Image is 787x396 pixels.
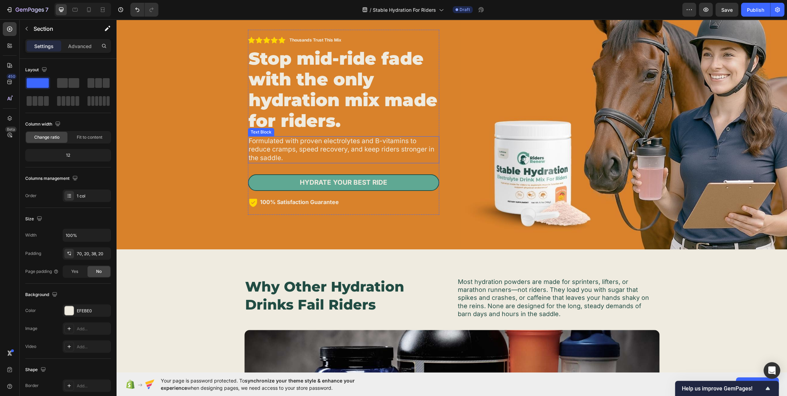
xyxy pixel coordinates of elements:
[25,290,59,300] div: Background
[682,385,763,392] span: Help us improve GemPages!
[25,214,44,224] div: Size
[128,258,295,295] h2: Why Other Hydration Drinks Fail Riders
[25,232,37,238] div: Width
[25,193,37,199] div: Order
[45,6,48,14] p: 7
[370,6,371,13] span: /
[68,43,92,50] p: Advanced
[25,120,62,129] div: Column width
[5,127,17,132] div: Beta
[3,3,52,17] button: 7
[7,74,17,79] div: 450
[133,110,156,116] div: Text Block
[131,28,323,113] h1: Stop mid-ride fade with the only hydration mix made for riders.
[747,6,764,13] div: Publish
[71,268,78,275] span: Yes
[25,383,39,389] div: Border
[143,178,222,188] p: 100% Satisfaction Guarantee
[77,308,109,314] div: EFEBE0
[77,383,109,389] div: Add...
[25,365,47,375] div: Shape
[721,7,733,13] span: Save
[682,384,772,393] button: Show survey - Help us improve GemPages!
[183,159,271,168] p: Hydrate Your Best Ride
[34,25,90,33] p: Section
[96,268,102,275] span: No
[77,193,109,199] div: 1 col
[77,251,109,257] div: 70, 20, 38, 20
[77,134,102,140] span: Fit to content
[373,6,436,13] span: Stable Hydration For Riders
[741,3,770,17] button: Publish
[25,325,37,332] div: Image
[25,174,79,183] div: Columns management
[25,250,41,257] div: Padding
[715,3,738,17] button: Save
[34,134,59,140] span: Change ratio
[27,150,110,160] div: 12
[763,362,780,379] div: Open Intercom Messenger
[341,258,537,299] p: Most hydration powders are made for sprinters, lifters, or marathon runners—not riders. They load...
[460,7,470,13] span: Draft
[25,65,48,75] div: Layout
[130,3,158,17] div: Undo/Redo
[63,229,111,241] input: Auto
[131,155,323,172] a: Hydrate Your Best Ride
[117,19,787,372] iframe: To enrich screen reader interactions, please activate Accessibility in Grammarly extension settings
[25,343,36,350] div: Video
[132,118,322,143] p: Formulated with proven electrolytes and B-vitamins to reduce cramps, speed recovery, and keep rid...
[77,326,109,332] div: Add...
[25,307,36,314] div: Color
[34,43,54,50] p: Settings
[77,344,109,350] div: Add...
[736,377,779,391] button: Allow access
[161,377,382,392] span: Your page is password protected. To when designing pages, we need access to your store password.
[25,268,59,275] div: Page padding
[161,378,355,391] span: synchronize your theme style & enhance your experience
